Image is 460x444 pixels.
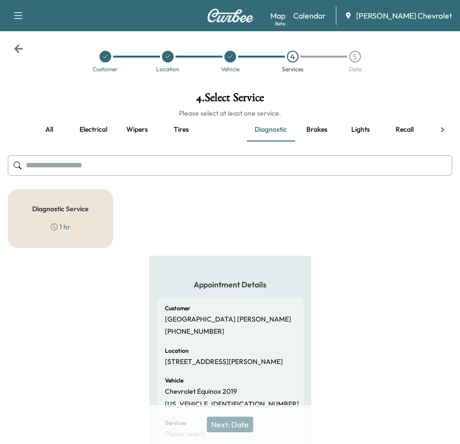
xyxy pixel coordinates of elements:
[165,400,299,409] p: [US_VEHICLE_IDENTIFICATION_NUMBER]
[71,118,115,141] button: Electrical
[287,51,299,62] div: 4
[165,305,190,311] h6: Customer
[8,108,452,118] h6: Please select at least one service.
[159,118,203,141] button: Tires
[207,9,254,22] img: Curbee Logo
[295,118,339,141] button: Brakes
[93,66,118,72] div: Customer
[349,66,361,72] div: Date
[282,66,303,72] div: Services
[165,387,237,396] p: Chevrolet Equinox 2019
[270,10,285,21] a: MapBeta
[27,118,71,141] button: all
[165,315,291,324] p: [GEOGRAPHIC_DATA] [PERSON_NAME]
[247,118,295,141] button: Diagnostic
[165,358,283,366] p: [STREET_ADDRESS][PERSON_NAME]
[156,66,180,72] div: Location
[157,279,303,290] h5: Appointment Details
[275,20,285,27] div: Beta
[27,118,433,141] div: basic tabs example
[165,327,224,336] p: [PHONE_NUMBER]
[221,66,240,72] div: Vehicle
[382,118,426,141] button: Recall
[14,44,23,54] div: Back
[8,92,452,108] h1: 4 . Select Service
[165,378,183,383] h6: Vehicle
[115,118,159,141] button: Wipers
[51,222,70,232] div: 1 hr
[356,10,452,21] span: [PERSON_NAME] Chevrolet
[339,118,382,141] button: Lights
[293,10,326,21] a: Calendar
[32,205,89,212] h5: Diagnostic Service
[349,51,361,62] div: 5
[165,348,189,354] h6: Location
